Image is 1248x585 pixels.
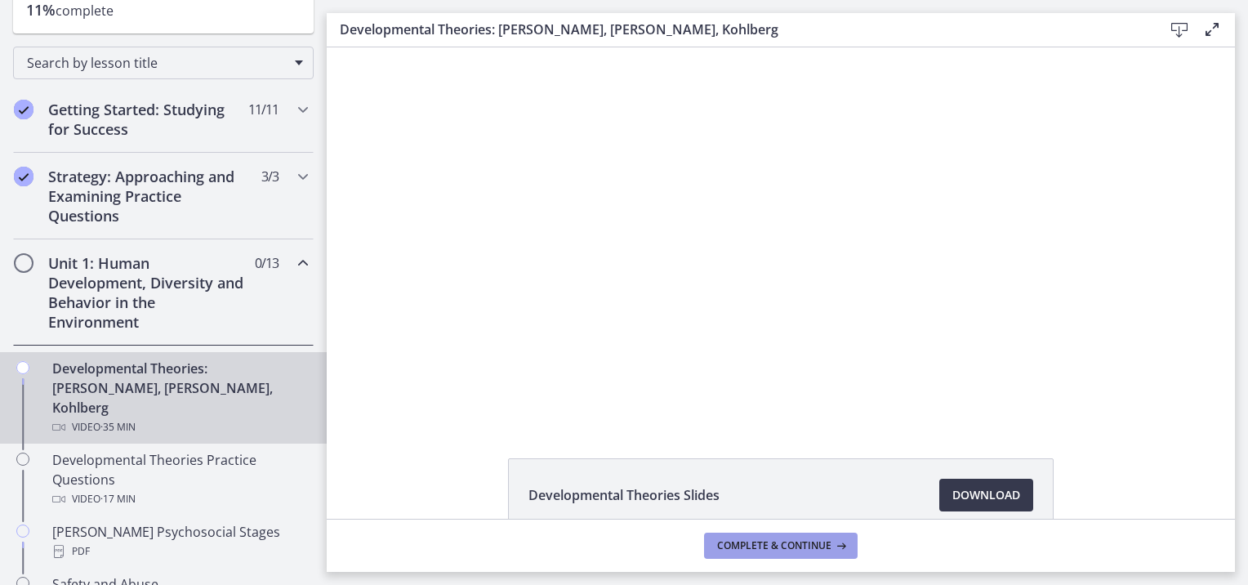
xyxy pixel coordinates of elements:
[14,100,33,119] i: Completed
[717,539,831,552] span: Complete & continue
[52,418,307,437] div: Video
[261,167,279,186] span: 3 / 3
[100,418,136,437] span: · 35 min
[52,522,307,561] div: [PERSON_NAME] Psychosocial Stages
[255,253,279,273] span: 0 / 13
[100,489,136,509] span: · 17 min
[952,485,1020,505] span: Download
[48,167,247,226] h2: Strategy: Approaching and Examining Practice Questions
[52,359,307,437] div: Developmental Theories: [PERSON_NAME], [PERSON_NAME], Kohlberg
[52,450,307,509] div: Developmental Theories Practice Questions
[528,485,720,505] span: Developmental Theories Slides
[704,533,858,559] button: Complete & continue
[48,253,247,332] h2: Unit 1: Human Development, Diversity and Behavior in the Environment
[13,47,314,79] div: Search by lesson title
[939,479,1033,511] a: Download
[14,167,33,186] i: Completed
[48,100,247,139] h2: Getting Started: Studying for Success
[327,47,1235,421] iframe: Video Lesson
[340,20,1137,39] h3: Developmental Theories: [PERSON_NAME], [PERSON_NAME], Kohlberg
[248,100,279,119] span: 11 / 11
[52,489,307,509] div: Video
[52,542,307,561] div: PDF
[27,54,287,72] span: Search by lesson title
